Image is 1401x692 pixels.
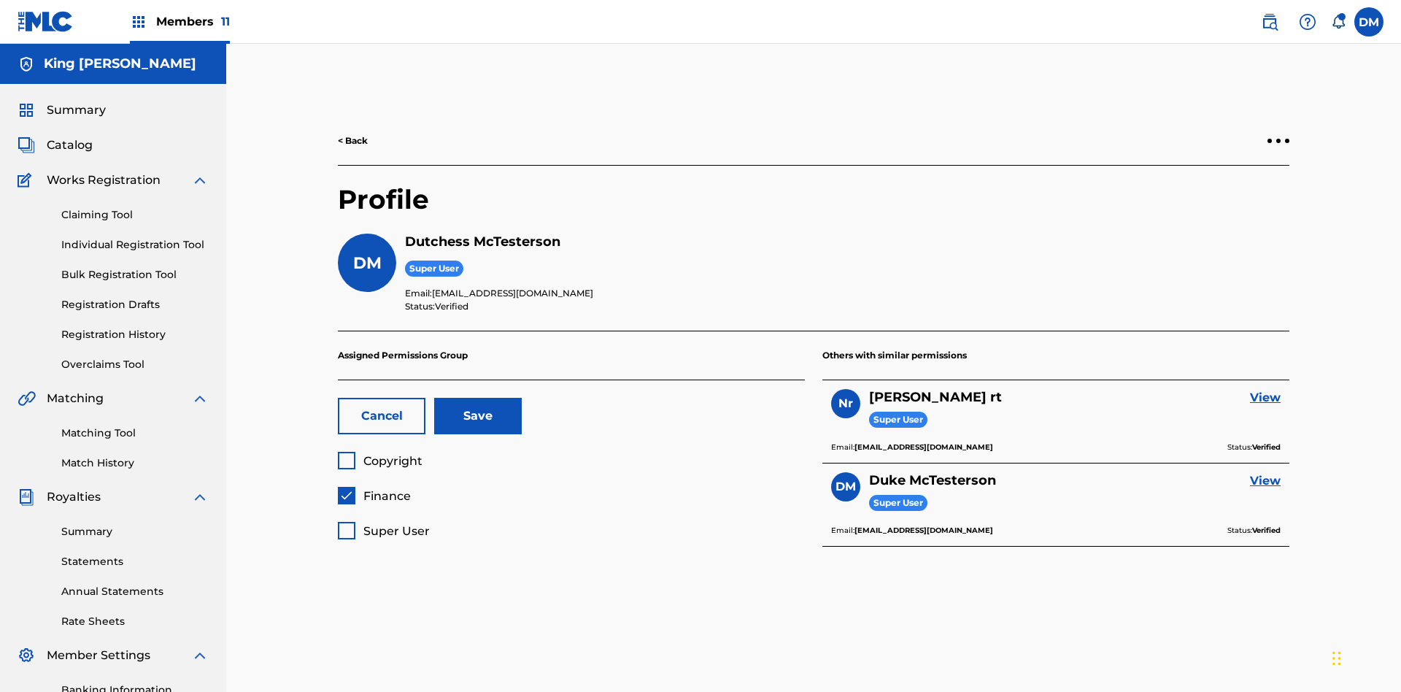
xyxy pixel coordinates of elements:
[61,584,209,599] a: Annual Statements
[18,55,35,73] img: Accounts
[434,398,522,434] button: Save
[869,389,1002,406] h5: Nicole rt
[1250,472,1281,490] a: View
[435,301,468,312] span: Verified
[338,183,1289,234] h2: Profile
[432,288,593,299] span: [EMAIL_ADDRESS][DOMAIN_NAME]
[1252,442,1281,452] b: Verified
[1331,15,1346,29] div: Notifications
[191,390,209,407] img: expand
[191,647,209,664] img: expand
[869,412,927,428] span: Super User
[405,287,1289,300] p: Email:
[405,300,1289,313] p: Status:
[18,11,74,32] img: MLC Logo
[1252,526,1281,535] b: Verified
[61,267,209,282] a: Bulk Registration Tool
[61,327,209,342] a: Registration History
[353,253,382,273] span: DM
[47,137,93,154] span: Catalog
[338,134,368,147] a: < Back
[191,488,209,506] img: expand
[61,614,209,629] a: Rate Sheets
[1328,622,1401,692] iframe: Chat Widget
[61,554,209,569] a: Statements
[61,455,209,471] a: Match History
[1227,524,1281,537] p: Status:
[191,172,209,189] img: expand
[854,442,993,452] b: [EMAIL_ADDRESS][DOMAIN_NAME]
[18,101,35,119] img: Summary
[854,526,993,535] b: [EMAIL_ADDRESS][DOMAIN_NAME]
[47,101,106,119] span: Summary
[363,454,422,468] span: Copyright
[47,488,101,506] span: Royalties
[831,524,993,537] p: Email:
[61,297,209,312] a: Registration Drafts
[18,101,106,119] a: SummarySummary
[47,172,161,189] span: Works Registration
[18,390,36,407] img: Matching
[18,172,36,189] img: Works Registration
[61,524,209,539] a: Summary
[18,137,35,154] img: Catalog
[831,441,993,454] p: Email:
[838,395,853,412] span: Nr
[1227,441,1281,454] p: Status:
[44,55,196,72] h5: King McTesterson
[835,478,856,496] span: DM
[61,237,209,253] a: Individual Registration Tool
[338,331,805,380] p: Assigned Permissions Group
[1261,13,1278,31] img: search
[221,15,230,28] span: 11
[61,207,209,223] a: Claiming Tool
[869,472,996,489] h5: Duke McTesterson
[130,13,147,31] img: Top Rightsholders
[1299,13,1316,31] img: help
[18,137,93,154] a: CatalogCatalog
[156,13,230,30] span: Members
[1332,637,1341,680] div: Drag
[339,488,354,503] img: checkbox
[47,647,150,664] span: Member Settings
[61,426,209,441] a: Matching Tool
[869,495,927,512] span: Super User
[405,261,463,277] span: Super User
[18,647,35,664] img: Member Settings
[1354,7,1383,36] div: User Menu
[1255,7,1284,36] a: Public Search
[405,234,1289,250] h5: Dutchess McTesterson
[822,331,1289,380] p: Others with similar permissions
[1293,7,1322,36] div: Help
[1250,389,1281,407] a: View
[61,357,209,372] a: Overclaims Tool
[47,390,104,407] span: Matching
[18,488,35,506] img: Royalties
[338,398,425,434] button: Cancel
[363,489,411,503] span: Finance
[363,524,430,538] span: Super User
